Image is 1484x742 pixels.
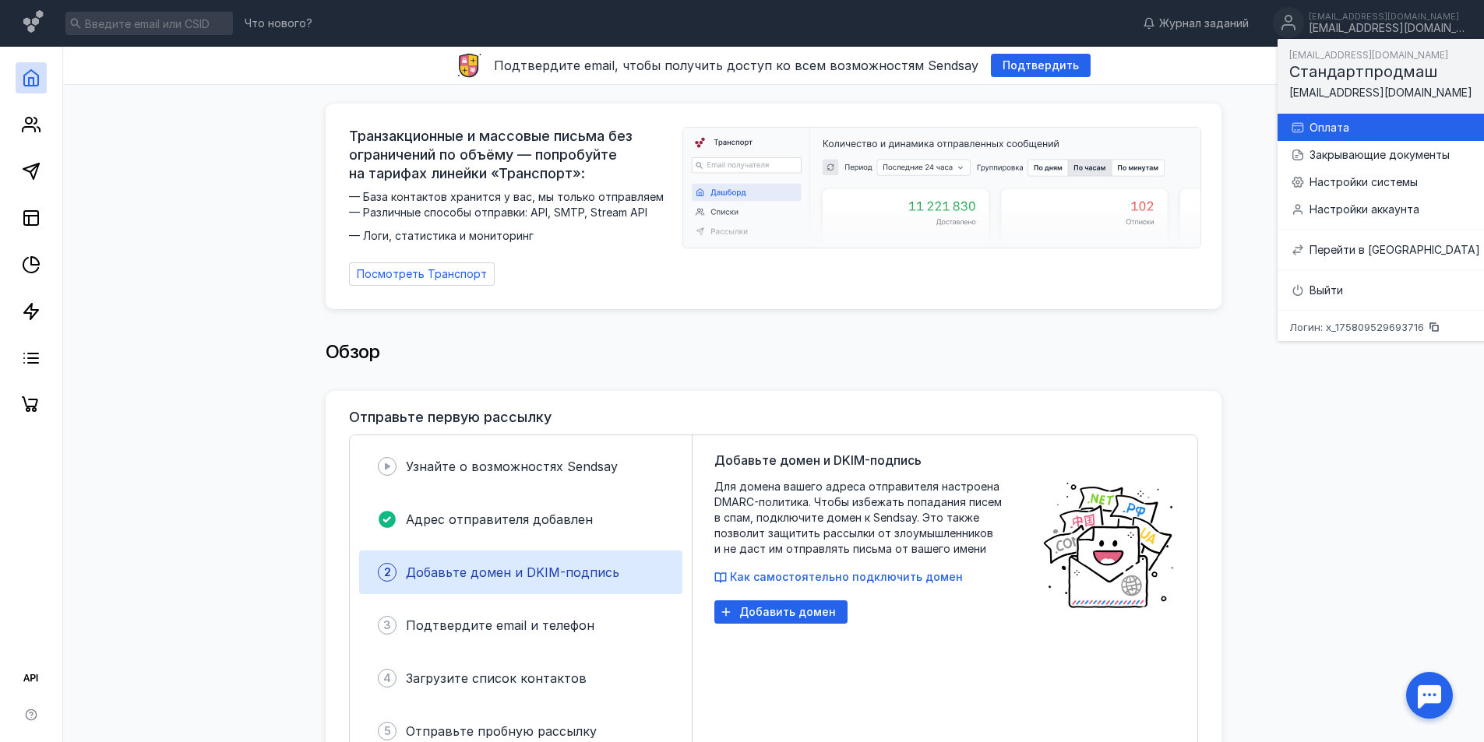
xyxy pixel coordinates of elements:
[1289,49,1448,61] span: [EMAIL_ADDRESS][DOMAIN_NAME]
[1310,242,1480,258] div: Перейти в [GEOGRAPHIC_DATA]
[1289,62,1437,81] span: Стандартпродмаш
[326,340,380,363] span: Обзор
[349,127,673,183] span: Транзакционные и массовые письма без ограничений по объёму — попробуйте на тарифах линейки «Транс...
[1289,322,1424,332] span: Логин: x_175809529693716
[384,723,391,739] span: 5
[739,606,836,619] span: Добавить домен
[383,617,391,633] span: 3
[730,570,963,583] span: Как самостоятельно подключить домен
[357,268,487,281] span: Посмотреть Транспорт
[714,569,963,585] button: Как самостоятельно подключить домен
[1310,174,1480,190] div: Настройки системы
[245,18,312,29] span: Что нового?
[406,670,587,686] span: Загрузите список контактов
[683,128,1200,248] img: dashboard-transport-banner
[494,58,978,73] span: Подтвердите email, чтобы получить доступ ко всем возможностям Sendsay
[406,459,618,474] span: Узнайте о возможностях Sendsay
[1310,120,1480,135] div: Оплата
[1159,16,1249,31] span: Журнал заданий
[1310,283,1480,298] div: Выйти
[1135,16,1257,31] a: Журнал заданий
[65,12,233,35] input: Введите email или CSID
[1309,12,1465,21] div: [EMAIL_ADDRESS][DOMAIN_NAME]
[714,451,922,469] span: Добавьте домен и DKIM-подпись
[349,189,673,244] span: — База контактов хранится у вас, мы только отправляем — Различные способы отправки: API, SMTP, St...
[349,262,495,286] a: Посмотреть Транспорт
[1042,479,1176,611] img: poster
[384,564,391,580] span: 2
[1003,59,1079,72] span: Подтвердить
[1309,22,1465,35] div: [EMAIL_ADDRESS][DOMAIN_NAME]
[991,54,1091,77] button: Подтвердить
[714,479,1026,557] span: Для домена вашего адреса отправителя настроена DMARC-политика. Чтобы избежать попадания писем в с...
[1289,86,1472,99] span: [EMAIL_ADDRESS][DOMAIN_NAME]
[349,410,552,425] h3: Отправьте первую рассылку
[383,670,391,686] span: 4
[406,723,597,739] span: Отправьте пробную рассылку
[406,617,594,633] span: Подтвердите email и телефон
[1310,147,1480,163] div: Закрывающие документы
[406,564,619,580] span: Добавьте домен и DKIM-подпись
[237,18,320,29] a: Что нового?
[714,600,848,624] button: Добавить домен
[406,512,593,527] span: Адрес отправителя добавлен
[1310,202,1480,217] div: Настройки аккаунта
